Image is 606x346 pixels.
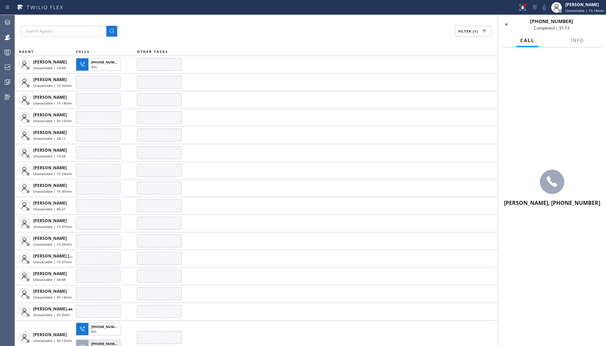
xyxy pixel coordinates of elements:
span: [PERSON_NAME] [33,271,67,276]
span: Unavailable | 15:54 [33,154,66,158]
span: [PERSON_NAME] [33,235,67,241]
span: Unavailable | 1h 30min [33,189,72,194]
span: Call [520,37,534,43]
span: Unavailable | 24:11 [33,136,66,141]
span: Unavailable | 1h 20min [33,242,72,247]
button: Call [516,34,539,47]
span: [PERSON_NAME], [PHONE_NUMBER] [504,199,600,207]
span: [PHONE_NUMBER] [91,341,122,346]
span: [PHONE_NUMBER] [91,324,122,329]
span: [PERSON_NAME]-as [33,306,73,312]
span: [PERSON_NAME] [33,165,67,171]
span: [PERSON_NAME] [33,332,67,338]
span: [PERSON_NAME] [33,94,67,100]
span: [PERSON_NAME] [PERSON_NAME] [33,253,101,259]
div: [PERSON_NAME] [565,2,604,7]
span: [PERSON_NAME] [33,288,67,294]
span: Unavailable | 1h 24min [33,171,72,176]
span: Filter (1) [458,29,478,34]
span: Unavailable | 2h 15min [33,118,72,123]
span: Unavailable | 1h 32min [33,83,72,88]
span: Completed | 31:13 [534,25,569,31]
span: 6m [91,329,96,334]
button: Mute [540,3,549,12]
button: Filter (1) [455,26,491,37]
span: OTHER TASKS [137,49,168,54]
span: Unavailable | 1h 37min [33,259,72,264]
span: Unavailable | 14:49 [33,65,66,70]
span: Unavailable | 45:21 [33,207,66,211]
span: Unavailable | 2h 14min [33,295,72,300]
span: [PERSON_NAME] [33,112,67,118]
button: [PHONE_NUMBER]6m [76,321,123,338]
span: Unavailable | 1h 37min [33,224,72,229]
button: [PHONE_NUMBER]45s [76,56,123,73]
input: Search Agents [21,26,106,37]
span: CALLS [76,49,90,54]
span: [PHONE_NUMBER] [530,18,573,24]
span: Unavailable | 58:49 [33,277,66,282]
span: Unavailable | 3h 15min [33,338,72,343]
span: [PERSON_NAME] [33,77,67,82]
span: [PERSON_NAME] [33,147,67,153]
span: [PERSON_NAME] [33,59,67,65]
span: [PHONE_NUMBER] [91,60,122,64]
span: Info [571,37,584,43]
span: AGENT [19,49,34,54]
span: [PERSON_NAME] [33,218,67,224]
span: Unavailable | 2h 9min [33,312,70,317]
span: 45s [91,64,97,69]
span: Unavailable | 1h 18min [33,101,72,105]
span: [PERSON_NAME] [33,182,67,188]
span: [PERSON_NAME] [33,130,67,135]
span: Unavailable | 1h 18min [565,8,604,13]
button: Info [567,34,588,47]
span: [PERSON_NAME] [33,200,67,206]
